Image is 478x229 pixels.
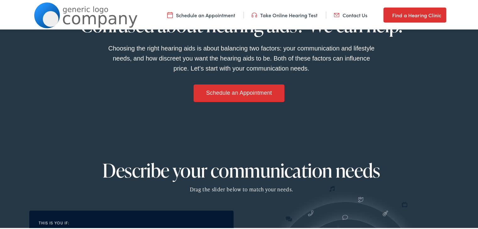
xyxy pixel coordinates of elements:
h3: Describe your communication needs [69,159,414,179]
img: utility icon [334,10,339,17]
a: Take Online Hearing Test [251,10,317,17]
img: utility icon [167,10,173,17]
div: This is you if: [39,219,224,224]
img: utility icon [383,10,389,18]
a: Schedule an Appointment [167,10,235,17]
img: utility icon [251,10,257,17]
h2: Confused about hearing aids? We can help. [69,13,414,34]
a: Contact Us [334,10,367,17]
a: Schedule an Appointment [194,83,284,101]
div: Drag the slider below to match your needs. [69,184,414,192]
div: Choosing the right hearing aids is about balancing two factors: your communication and lifestyle ... [108,42,375,105]
a: Find a Hearing Clinic [383,6,446,21]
